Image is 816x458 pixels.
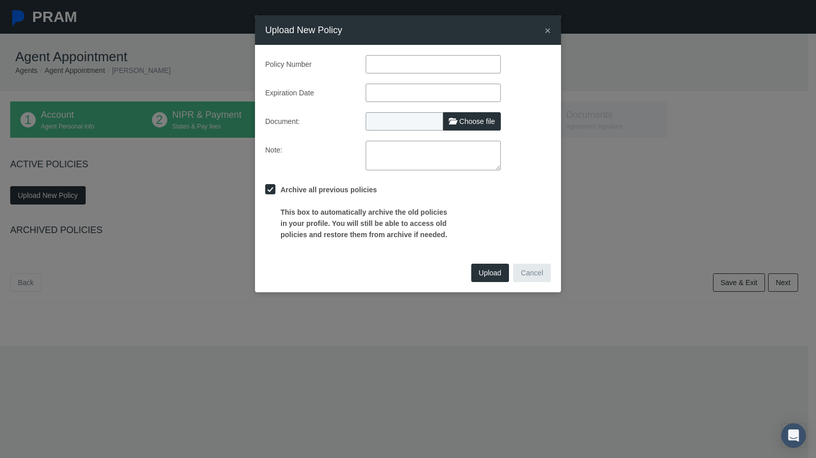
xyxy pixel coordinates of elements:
[781,423,806,448] div: Open Intercom Messenger
[545,24,551,36] span: ×
[479,269,501,277] span: Upload
[265,23,342,37] h4: Upload New Policy
[545,25,551,36] button: Close
[258,112,358,131] label: Document:
[275,184,450,240] label: Archive all previous policies This box to automatically archive the old policies in your profile....
[471,264,509,282] button: Upload
[513,264,551,282] button: Cancel
[258,55,358,73] label: Policy Number
[460,117,495,125] span: Choose file
[258,141,358,170] label: Note:
[258,84,358,102] label: Expiration Date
